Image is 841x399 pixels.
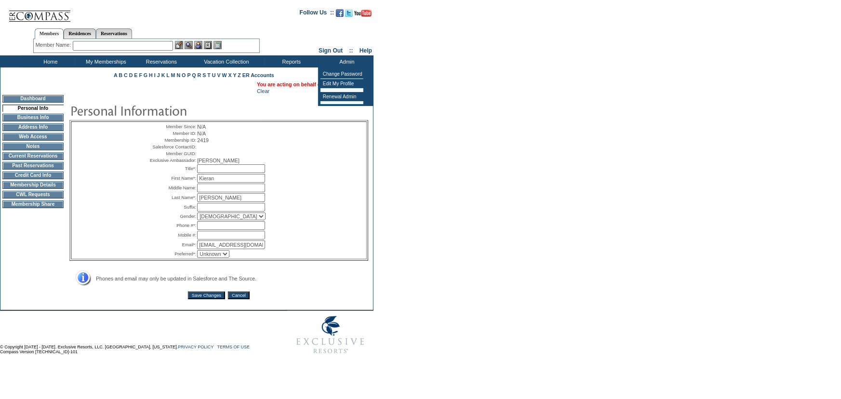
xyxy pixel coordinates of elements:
[228,72,232,78] a: X
[147,240,196,249] td: Email*:
[336,12,344,18] a: Become our fan on Facebook
[175,41,183,49] img: b_edit.gif
[2,191,64,199] td: CWL Requests
[147,221,196,230] td: Phone #*:
[147,193,196,202] td: Last Name*:
[319,47,343,54] a: Sign Out
[2,200,64,208] td: Membership Share
[114,72,117,78] a: A
[96,28,132,39] a: Reservations
[119,72,122,78] a: B
[194,41,202,49] img: Impersonate
[64,28,96,39] a: Residences
[238,72,241,78] a: Z
[336,9,344,17] img: Become our fan on Facebook
[187,72,190,78] a: P
[217,72,221,78] a: V
[96,276,256,281] span: Phones and email may only be updated in Salesforce and The Source.
[2,114,64,121] td: Business Info
[177,72,181,78] a: N
[257,88,269,94] a: Clear
[192,72,196,78] a: Q
[2,123,64,131] td: Address Info
[182,72,186,78] a: O
[2,105,64,112] td: Personal Info
[36,41,73,49] div: Member Name:
[147,164,196,173] td: Title*:
[22,55,77,67] td: Home
[161,72,165,78] a: K
[197,131,206,136] span: N/A
[147,213,196,220] td: Gender:
[217,345,250,349] a: TERMS OF USE
[147,184,196,192] td: Middle Name:
[287,311,374,359] img: Exclusive Resorts
[2,181,64,189] td: Membership Details
[133,55,188,67] td: Reservations
[354,10,372,17] img: Subscribe to our YouTube Channel
[166,72,169,78] a: L
[124,72,128,78] a: C
[207,72,211,78] a: T
[154,72,156,78] a: I
[2,152,64,160] td: Current Reservations
[228,292,250,299] input: Cancel
[300,8,334,20] td: Follow Us ::
[257,81,367,87] span: You are acting on behalf of:
[147,144,196,150] td: Salesforce ContactID:
[147,124,196,130] td: Member Since:
[212,72,216,78] a: U
[188,292,225,299] input: Save Changes
[147,231,196,239] td: Mobile #:
[2,172,64,179] td: Credit Card Info
[197,158,240,163] span: [PERSON_NAME]
[147,250,196,258] td: Preferred*:
[147,174,196,183] td: First Name*:
[320,69,363,79] td: Change Password
[320,79,363,89] td: Edit My Profile
[263,55,318,67] td: Reports
[360,47,372,54] a: Help
[70,101,263,120] img: pgTtlPersonalInfo.gif
[233,72,237,78] a: Y
[202,72,206,78] a: S
[8,2,71,22] img: Compass Home
[147,131,196,136] td: Member ID:
[2,143,64,150] td: Notes
[77,55,133,67] td: My Memberships
[197,137,209,143] span: 2419
[157,72,160,78] a: J
[185,41,193,49] img: View
[134,72,137,78] a: E
[197,124,206,130] span: N/A
[214,41,222,49] img: b_calculator.gif
[149,72,153,78] a: H
[2,95,64,103] td: Dashboard
[345,12,353,18] a: Follow us on Twitter
[354,12,372,18] a: Subscribe to our YouTube Channel
[35,28,64,39] a: Members
[144,72,147,78] a: G
[147,158,196,163] td: Exclusive Ambassador:
[139,72,142,78] a: F
[198,72,201,78] a: R
[171,72,175,78] a: M
[320,92,363,102] td: Renewal Admin
[345,9,353,17] img: Follow us on Twitter
[242,72,274,78] a: ER Accounts
[222,72,227,78] a: W
[147,151,196,157] td: Member GUID:
[318,55,374,67] td: Admin
[147,203,196,212] td: Suffix:
[2,133,64,141] td: Web Access
[188,55,263,67] td: Vacation Collection
[2,162,64,170] td: Past Reservations
[349,47,353,54] span: ::
[204,41,212,49] img: Reservations
[147,137,196,143] td: Membership ID:
[129,72,133,78] a: D
[69,270,91,286] img: Address Info
[178,345,214,349] a: PRIVACY POLICY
